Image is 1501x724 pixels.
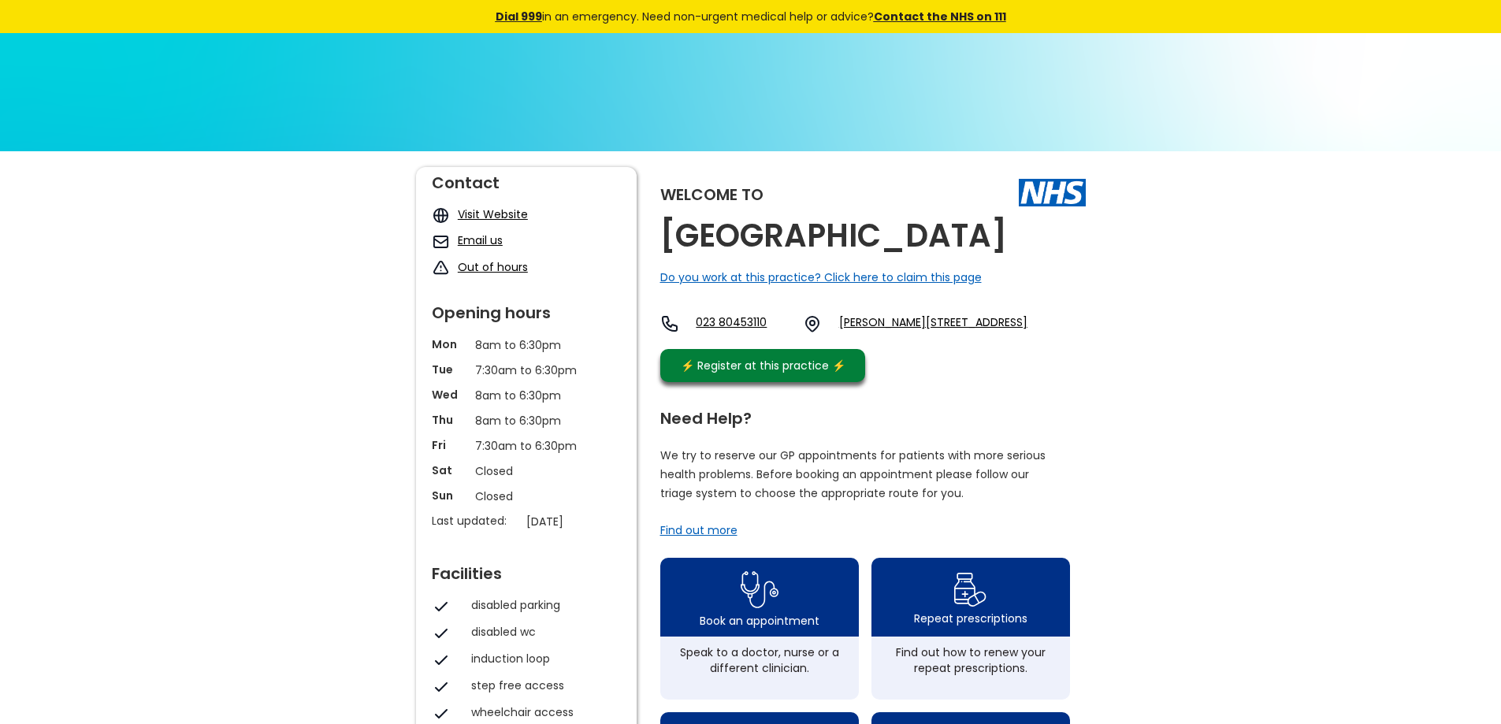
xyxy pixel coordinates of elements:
[879,644,1062,676] div: Find out how to renew your repeat prescriptions.
[471,597,613,613] div: disabled parking
[432,362,467,377] p: Tue
[696,314,790,333] a: 023 80453110
[475,336,578,354] p: 8am to 6:30pm
[914,611,1027,626] div: Repeat prescriptions
[741,566,778,613] img: book appointment icon
[496,9,542,24] a: Dial 999
[471,704,613,720] div: wheelchair access
[432,513,518,529] p: Last updated:
[471,678,613,693] div: step free access
[432,488,467,503] p: Sun
[673,357,854,374] div: ⚡️ Register at this practice ⚡️
[526,513,629,530] p: [DATE]
[953,569,987,611] img: repeat prescription icon
[432,336,467,352] p: Mon
[471,624,613,640] div: disabled wc
[660,269,982,285] a: Do you work at this practice? Click here to claim this page
[660,522,737,538] a: Find out more
[668,644,851,676] div: Speak to a doctor, nurse or a different clinician.
[874,9,1006,24] a: Contact the NHS on 111
[471,651,613,666] div: induction loop
[803,314,822,333] img: practice location icon
[432,232,450,251] img: mail icon
[839,314,1027,333] a: [PERSON_NAME][STREET_ADDRESS]
[660,403,1070,426] div: Need Help?
[475,412,578,429] p: 8am to 6:30pm
[432,412,467,428] p: Thu
[432,462,467,478] p: Sat
[458,232,503,248] a: Email us
[432,387,467,403] p: Wed
[475,387,578,404] p: 8am to 6:30pm
[432,437,467,453] p: Fri
[475,462,578,480] p: Closed
[475,437,578,455] p: 7:30am to 6:30pm
[660,218,1007,254] h2: [GEOGRAPHIC_DATA]
[660,314,679,333] img: telephone icon
[432,558,621,581] div: Facilities
[871,558,1070,700] a: repeat prescription iconRepeat prescriptionsFind out how to renew your repeat prescriptions.
[475,488,578,505] p: Closed
[1019,179,1086,206] img: The NHS logo
[660,446,1046,503] p: We try to reserve our GP appointments for patients with more serious health problems. Before book...
[475,362,578,379] p: 7:30am to 6:30pm
[432,206,450,225] img: globe icon
[432,259,450,277] img: exclamation icon
[458,259,528,275] a: Out of hours
[458,206,528,222] a: Visit Website
[660,558,859,700] a: book appointment icon Book an appointmentSpeak to a doctor, nurse or a different clinician.
[388,8,1113,25] div: in an emergency. Need non-urgent medical help or advice?
[432,297,621,321] div: Opening hours
[660,349,865,382] a: ⚡️ Register at this practice ⚡️
[432,167,621,191] div: Contact
[700,613,819,629] div: Book an appointment
[660,187,764,202] div: Welcome to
